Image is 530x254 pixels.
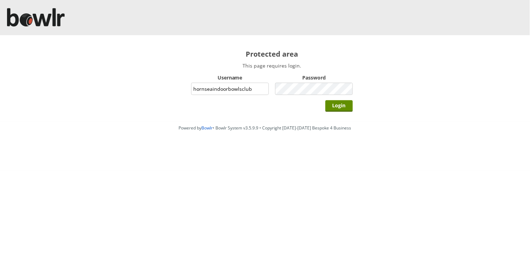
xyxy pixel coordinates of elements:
label: Username [191,74,269,81]
input: Login [325,100,353,112]
a: Bowlr [202,125,213,131]
label: Password [275,74,353,81]
span: Powered by • Bowlr System v3.5.9.9 • Copyright [DATE]-[DATE] Bespoke 4 Business [179,125,351,131]
h2: Protected area [191,49,353,59]
p: This page requires login. [191,62,353,69]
